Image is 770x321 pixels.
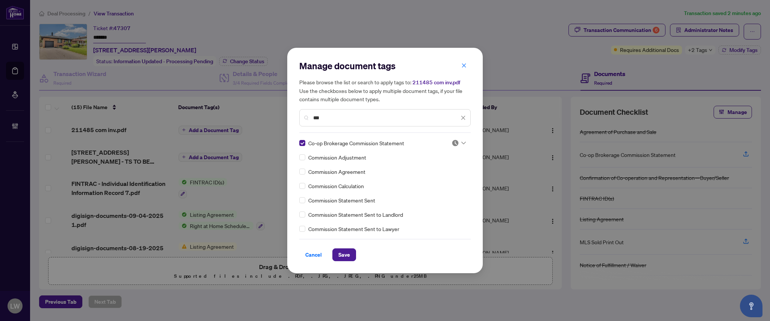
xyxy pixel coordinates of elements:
span: Pending Review [452,139,466,147]
span: Commission Agreement [308,167,365,176]
span: close [461,63,467,68]
button: Cancel [299,248,328,261]
span: close [461,115,466,120]
span: Commission Calculation [308,182,364,190]
button: Open asap [740,295,762,317]
span: 211485 com inv.pdf [412,79,460,86]
span: Commission Statement Sent [308,196,375,204]
span: Save [338,249,350,261]
h2: Manage document tags [299,60,471,72]
span: Cancel [305,249,322,261]
span: Co-op Brokerage Commission Statement [308,139,404,147]
h5: Please browse the list or search to apply tags to: Use the checkboxes below to apply multiple doc... [299,78,471,103]
span: Commission Adjustment [308,153,366,161]
button: Save [332,248,356,261]
span: Commission Statement Sent to Landlord [308,210,403,219]
span: Commission Statement Sent to Lawyer [308,225,399,233]
img: status [452,139,459,147]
